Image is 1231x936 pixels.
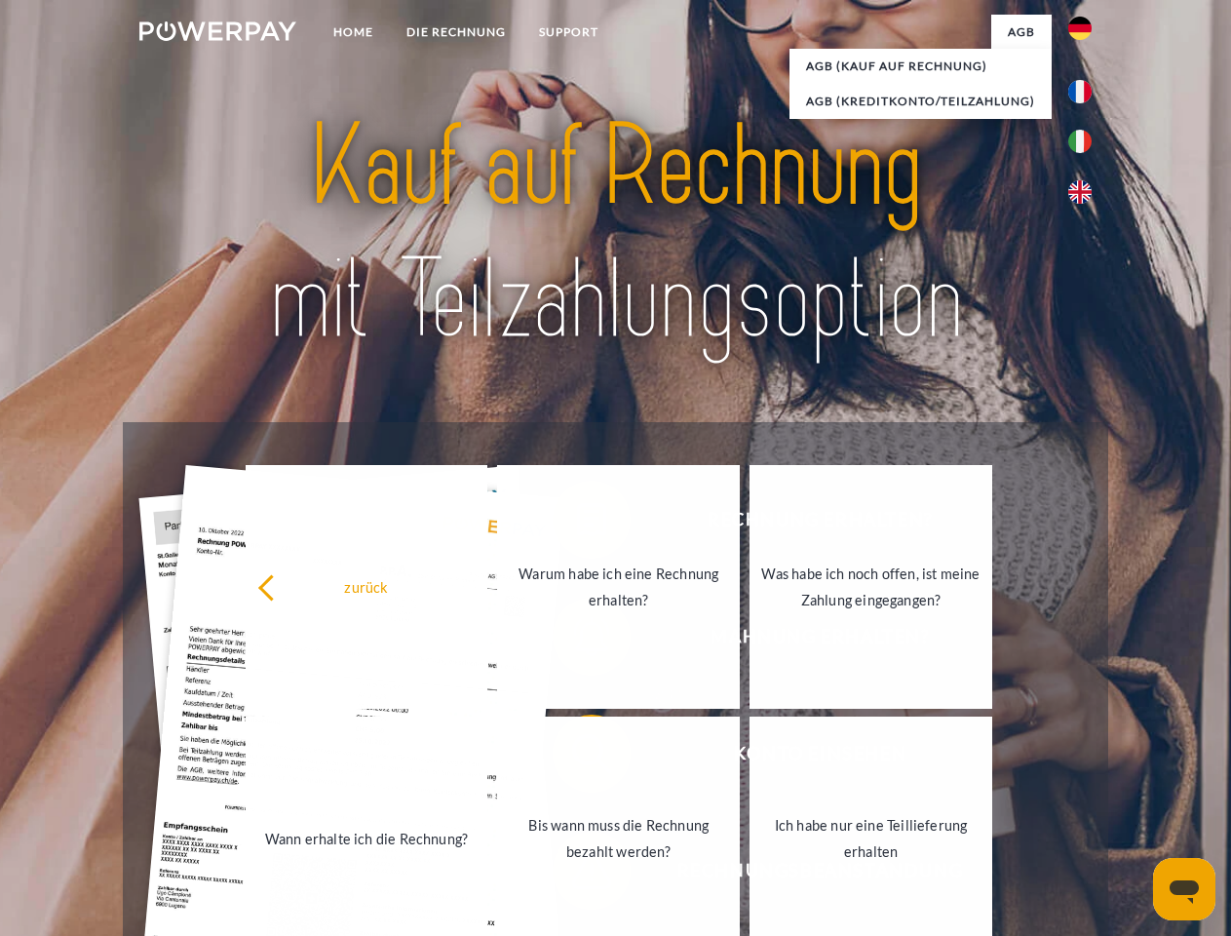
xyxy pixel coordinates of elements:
a: Home [317,15,390,50]
img: en [1068,180,1092,204]
a: Was habe ich noch offen, ist meine Zahlung eingegangen? [750,465,992,709]
img: it [1068,130,1092,153]
img: fr [1068,80,1092,103]
a: AGB (Kauf auf Rechnung) [789,49,1052,84]
img: title-powerpay_de.svg [186,94,1045,373]
iframe: Schaltfläche zum Öffnen des Messaging-Fensters [1153,858,1215,920]
div: zurück [257,573,477,600]
div: Bis wann muss die Rechnung bezahlt werden? [509,812,728,865]
a: agb [991,15,1052,50]
img: logo-powerpay-white.svg [139,21,296,41]
a: DIE RECHNUNG [390,15,522,50]
div: Wann erhalte ich die Rechnung? [257,825,477,851]
div: Was habe ich noch offen, ist meine Zahlung eingegangen? [761,561,981,613]
a: AGB (Kreditkonto/Teilzahlung) [789,84,1052,119]
a: SUPPORT [522,15,615,50]
div: Warum habe ich eine Rechnung erhalten? [509,561,728,613]
div: Ich habe nur eine Teillieferung erhalten [761,812,981,865]
img: de [1068,17,1092,40]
